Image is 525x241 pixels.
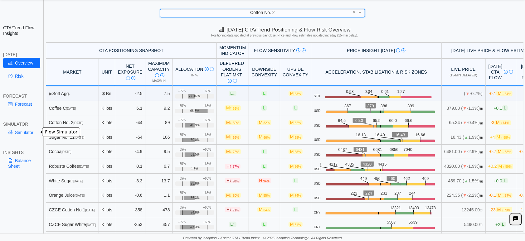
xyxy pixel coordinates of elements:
[46,86,99,101] td: Soft Agg.
[314,124,320,128] span: USD
[115,130,145,145] td: -64
[280,59,311,87] th: Upside Convexity
[257,207,271,212] span: M
[403,176,410,181] text: 462
[99,101,115,116] td: K lots
[489,149,513,154] span: -0.7
[356,147,365,152] text: 6481
[442,203,486,217] td: 13245.00
[225,120,241,125] span: M
[289,149,303,154] span: M
[314,211,320,214] span: CNY
[178,148,186,152] div: -65%
[261,164,267,169] span: L
[225,207,241,212] span: H
[145,159,173,174] td: 6.7
[257,193,271,198] span: M
[313,162,322,166] text: 4114
[409,191,416,195] text: 244
[160,73,164,77] img: Read More
[99,86,115,101] td: $ Bn
[491,120,511,125] span: -3
[295,165,301,168] span: 86%
[389,118,397,123] text: 66.0
[378,162,387,166] text: 4415
[356,133,366,137] text: 16.13
[363,162,372,166] text: 4320
[225,134,241,140] span: M
[289,134,303,140] span: M
[131,76,135,80] img: Read More
[230,120,232,125] span: ↓
[49,149,96,154] div: Cocoa
[203,104,211,108] div: +65%
[314,48,439,53] div: Price Insight [DATE]
[480,194,483,197] span: OPEN: Market session is currently open.
[205,67,209,71] img: Info
[480,223,483,227] span: NO FEED: Live data feed not provided for this market.
[251,48,308,53] div: Flow Sensitivity
[495,134,511,140] span: M
[225,178,241,183] span: H
[442,217,486,232] td: 5490.00
[442,59,486,87] th: Live Price
[503,165,512,168] span: ↑ 59%
[233,150,239,154] span: 73%
[405,118,412,123] text: 66.6
[489,91,513,96] span: -0.1
[73,121,83,125] span: [DATE]
[3,93,40,99] div: FORECAST
[155,73,159,77] img: Info
[99,159,115,174] td: K lots
[189,94,200,98] span: -33.07%
[178,177,186,181] div: -65%
[115,159,145,174] td: 0.1
[293,207,298,212] span: L
[230,193,232,198] span: ↓
[118,63,143,80] div: Net Exposure
[264,194,270,197] span: 55%
[338,147,348,152] text: 6437
[493,178,508,183] span: +0.0
[502,209,511,212] span: ↓ 79%
[178,162,186,166] div: -65%
[190,153,200,157] span: -51.5%
[203,133,211,137] div: +65%
[264,121,270,125] span: 82%
[263,180,270,183] span: 94%
[228,79,232,83] img: Info
[225,149,241,154] span: M
[233,107,239,110] span: 61%
[293,178,298,183] span: L
[233,194,239,197] span: 80%
[152,79,166,83] span: Max/Min
[75,194,85,197] span: [DATE]
[463,120,467,125] span: ▼
[115,203,145,217] td: -358
[3,58,40,68] a: Overview
[115,145,145,159] td: -4.9
[230,164,232,169] span: ↑
[442,145,486,159] td: 6481.00 ( -2.9%)
[346,89,355,94] text: -0.98
[373,147,382,152] text: 6681
[178,133,186,137] div: -65%
[145,145,173,159] td: 9.5
[464,135,469,140] span: ▲
[409,220,418,225] text: 5539
[502,105,508,111] span: L
[115,188,145,203] td: -0.6
[3,127,40,138] a: Simulator
[115,115,145,130] td: -44
[314,167,320,171] span: USD
[3,121,40,127] div: SIMULATOR
[233,209,239,212] span: 91%
[145,203,173,217] td: 478
[225,164,241,169] span: H
[496,193,513,198] span: M
[145,101,173,116] td: 9.2
[411,205,422,210] text: 13403
[374,176,381,181] text: 456
[99,203,115,217] td: K lots
[367,104,374,108] text: 379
